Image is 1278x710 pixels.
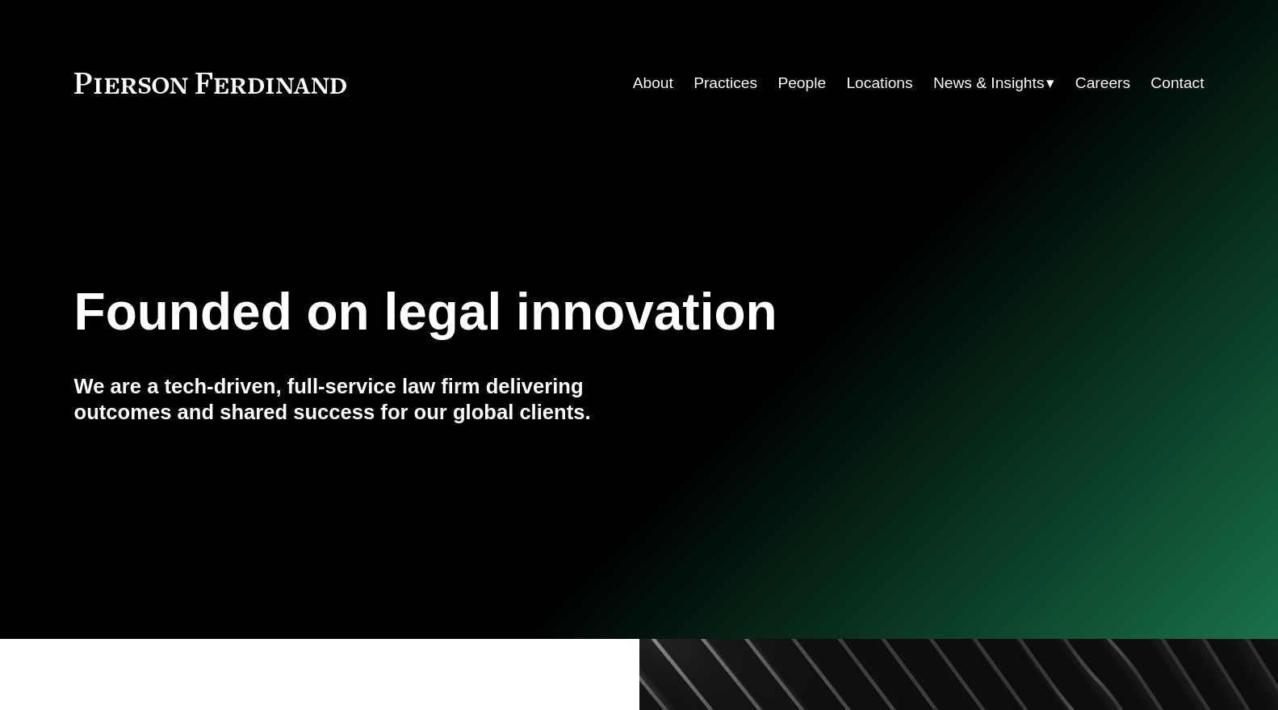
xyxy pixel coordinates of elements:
[693,68,757,99] a: Practices
[777,68,826,99] a: People
[846,68,912,99] a: Locations
[74,283,1016,342] h1: Founded on legal innovation
[1075,68,1130,99] a: Careers
[933,68,1055,99] a: folder dropdown
[933,69,1045,98] span: News & Insights
[633,68,673,99] a: About
[74,373,639,426] h4: We are a tech-driven, full-service law firm delivering outcomes and shared success for our global...
[1150,68,1204,99] a: Contact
